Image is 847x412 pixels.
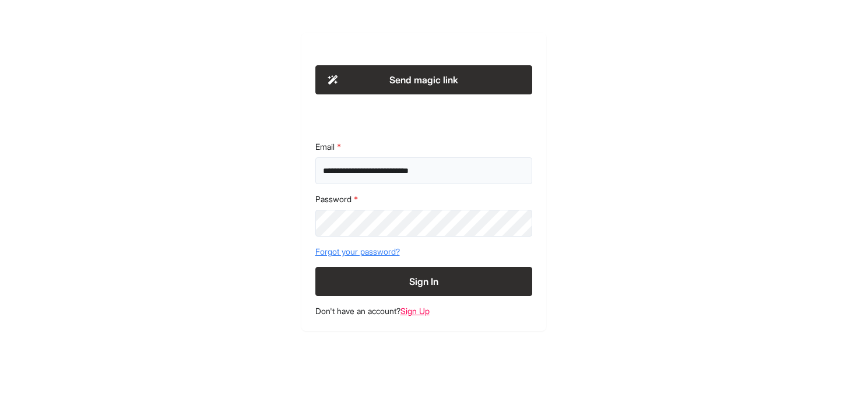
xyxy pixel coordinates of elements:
[315,141,532,153] label: Email
[315,267,532,296] button: Sign In
[400,306,430,316] a: Sign Up
[315,246,532,258] a: Forgot your password?
[315,65,532,94] button: Send magic link
[315,193,532,205] label: Password
[315,305,532,317] footer: Don't have an account?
